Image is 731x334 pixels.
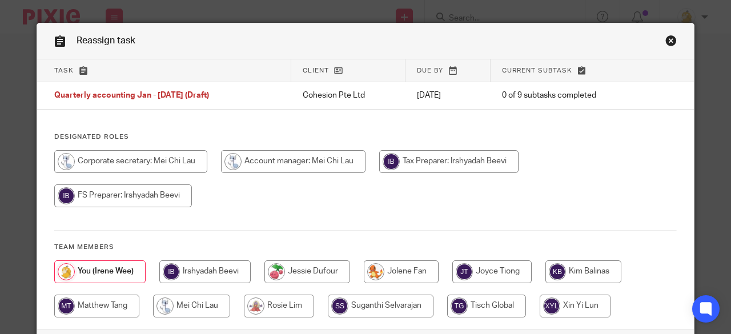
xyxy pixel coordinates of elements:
[54,92,209,100] span: Quarterly accounting Jan - [DATE] (Draft)
[491,82,648,110] td: 0 of 9 subtasks completed
[303,90,394,101] p: Cohesion Pte Ltd
[54,243,677,252] h4: Team members
[502,67,572,74] span: Current subtask
[417,67,443,74] span: Due by
[665,35,677,50] a: Close this dialog window
[54,132,677,142] h4: Designated Roles
[417,90,479,101] p: [DATE]
[303,67,329,74] span: Client
[54,67,74,74] span: Task
[77,36,135,45] span: Reassign task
